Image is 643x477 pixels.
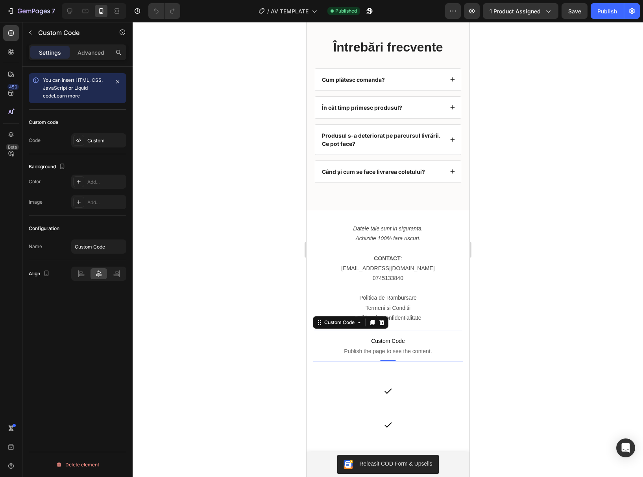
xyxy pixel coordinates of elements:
p: Custom Code [38,28,105,37]
div: Publish [597,7,617,15]
div: Add... [87,179,124,186]
p: Advanced [78,48,104,57]
div: Image [29,199,42,206]
div: Open Intercom Messenger [616,438,635,457]
div: Configuration [29,225,59,232]
span: Save [568,8,581,15]
span: AV TEMPLATE [271,7,309,15]
button: Publish [591,3,624,19]
div: Color [29,178,41,185]
div: Delete element [56,460,99,470]
p: 7 [52,6,55,16]
button: 1 product assigned [483,3,558,19]
div: Name [29,243,42,250]
div: Add... [87,199,124,206]
span: 1 product assigned [490,7,541,15]
span: You can insert HTML, CSS, JavaScript or Liquid code [43,77,103,99]
button: Save [562,3,588,19]
span: Published [335,7,357,15]
div: Background [29,162,67,172]
button: Delete element [29,459,126,471]
a: Learn more [54,93,80,99]
div: Align [29,269,51,279]
div: 450 [7,84,19,90]
div: Undo/Redo [148,3,180,19]
div: Custom code [29,119,58,126]
div: Beta [6,144,19,150]
iframe: Design area [307,22,469,477]
div: Code [29,137,41,144]
p: Settings [39,48,61,57]
button: 7 [3,3,59,19]
span: / [267,7,269,15]
div: Custom [87,137,124,144]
